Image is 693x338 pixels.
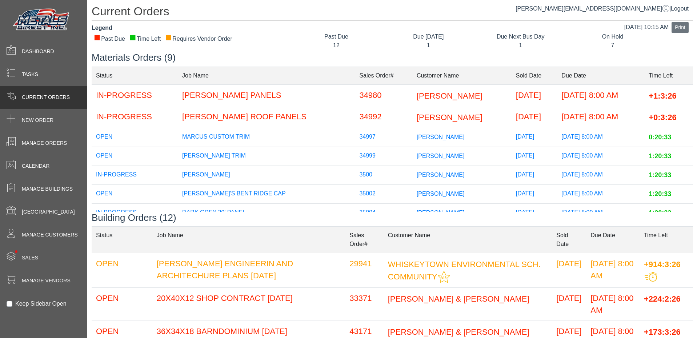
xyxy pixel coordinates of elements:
[92,226,152,253] td: Status
[92,253,152,287] td: OPEN
[355,147,412,166] td: 34999
[512,203,557,222] td: [DATE]
[388,259,541,281] span: WHISKEYTOWN ENVIRONMENTAL SCH. COMMUNITY
[624,24,669,30] span: [DATE] 10:15 AM
[417,91,482,100] span: [PERSON_NAME]
[557,84,644,106] td: [DATE] 8:00 AM
[649,113,676,122] span: +0:3:26
[417,113,482,122] span: [PERSON_NAME]
[640,226,693,253] td: Time Left
[417,191,465,197] span: [PERSON_NAME]
[512,147,557,166] td: [DATE]
[152,287,345,321] td: 20X40X12 SHOP CONTRACT [DATE]
[557,128,644,147] td: [DATE] 8:00 AM
[649,91,676,100] span: +1:3:26
[22,48,54,55] span: Dashboard
[649,134,671,141] span: 0:20:33
[94,35,125,43] div: Past Due
[512,106,557,128] td: [DATE]
[178,128,355,147] td: MARCUS CUSTOM TRIM
[178,184,355,203] td: [PERSON_NAME]'S BENT RIDGE CAP
[178,203,355,222] td: DARK GREY 20' PANEL
[557,147,644,166] td: [DATE] 8:00 AM
[572,32,653,41] div: On Hold
[22,71,38,78] span: Tasks
[512,184,557,203] td: [DATE]
[417,153,465,159] span: [PERSON_NAME]
[92,212,693,223] h3: Building Orders (12)
[384,226,552,253] td: Customer Name
[92,67,178,84] td: Status
[480,32,561,41] div: Due Next Bus Day
[152,226,345,253] td: Job Name
[552,287,586,321] td: [DATE]
[512,128,557,147] td: [DATE]
[22,277,71,285] span: Manage Vendors
[178,84,355,106] td: [PERSON_NAME] PANELS
[92,128,178,147] td: OPEN
[552,253,586,287] td: [DATE]
[11,7,73,33] img: Metals Direct Inc Logo
[388,32,469,41] div: Due [DATE]
[649,171,671,179] span: 1:20:33
[644,327,681,336] span: +173:3:26
[388,327,529,336] span: [PERSON_NAME] & [PERSON_NAME]
[92,52,693,63] h3: Materials Orders (9)
[512,166,557,184] td: [DATE]
[644,294,681,303] span: +224:2:26
[355,166,412,184] td: 3500
[165,35,172,40] div: ■
[388,41,469,50] div: 1
[92,203,178,222] td: IN-PROGRESS
[178,147,355,166] td: [PERSON_NAME] TRIM
[586,226,640,253] td: Due Date
[178,106,355,128] td: [PERSON_NAME] ROOF PANELS
[296,41,377,50] div: 12
[345,287,384,321] td: 33371
[557,106,644,128] td: [DATE] 8:00 AM
[557,67,644,84] td: Due Date
[512,84,557,106] td: [DATE]
[512,67,557,84] td: Sold Date
[22,116,53,124] span: New Order
[586,287,640,321] td: [DATE] 8:00 AM
[355,203,412,222] td: 35004
[152,253,345,287] td: [PERSON_NAME] ENGINEERIN AND ARCHITECHURE PLANS [DATE]
[645,272,657,282] img: This order should be prioritized
[557,203,644,222] td: [DATE] 8:00 AM
[557,184,644,203] td: [DATE] 8:00 AM
[417,210,465,216] span: [PERSON_NAME]
[644,259,681,269] span: +914:3:26
[355,128,412,147] td: 34997
[92,25,112,31] strong: Legend
[22,185,73,193] span: Manage Buildings
[649,190,671,198] span: 1:20:33
[92,184,178,203] td: OPEN
[129,35,161,43] div: Time Left
[94,35,100,40] div: ■
[672,22,689,33] button: Print
[345,226,384,253] td: Sales Order#
[92,4,693,21] h1: Current Orders
[22,94,70,101] span: Current Orders
[22,208,75,216] span: [GEOGRAPHIC_DATA]
[296,32,377,41] div: Past Due
[572,41,653,50] div: 7
[644,67,693,84] td: Time Left
[417,172,465,178] span: [PERSON_NAME]
[129,35,136,40] div: ■
[355,184,412,203] td: 35002
[649,152,671,160] span: 1:20:33
[345,253,384,287] td: 29941
[355,67,412,84] td: Sales Order#
[516,4,689,13] div: |
[92,287,152,321] td: OPEN
[417,134,465,140] span: [PERSON_NAME]
[516,5,669,12] span: [PERSON_NAME][EMAIL_ADDRESS][DOMAIN_NAME]
[92,166,178,184] td: IN-PROGRESS
[586,253,640,287] td: [DATE] 8:00 AM
[22,139,67,147] span: Manage Orders
[355,106,412,128] td: 34992
[557,166,644,184] td: [DATE] 8:00 AM
[480,41,561,50] div: 1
